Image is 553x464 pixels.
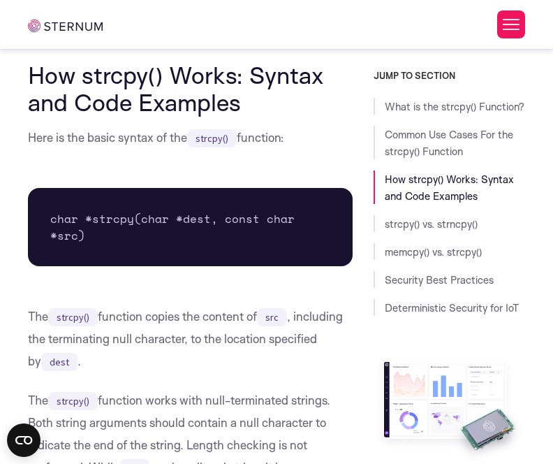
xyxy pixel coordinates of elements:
[28,188,353,266] pre: char *strcpy(char *dest, const char *src)
[385,173,514,203] a: How strcpy() Works: Syntax and Code Examples
[385,128,513,158] a: Common Use Cases For the strcpy() Function
[385,273,494,287] a: Security Best Practices
[374,70,526,81] h3: JUMP TO SECTION
[7,423,40,457] button: Open CMP widget
[28,20,103,32] img: sternum iot
[385,217,478,231] a: strcpy() vs. strncpy()
[28,126,353,149] p: Here is the basic syntax of the function:
[28,61,353,115] h2: How strcpy() Works: Syntax and Code Examples
[385,245,482,259] a: memcpy() vs. strcpy()
[497,10,525,38] button: Toggle Menu
[385,100,524,113] a: What is the strcpy() Function?
[187,129,237,147] code: strcpy()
